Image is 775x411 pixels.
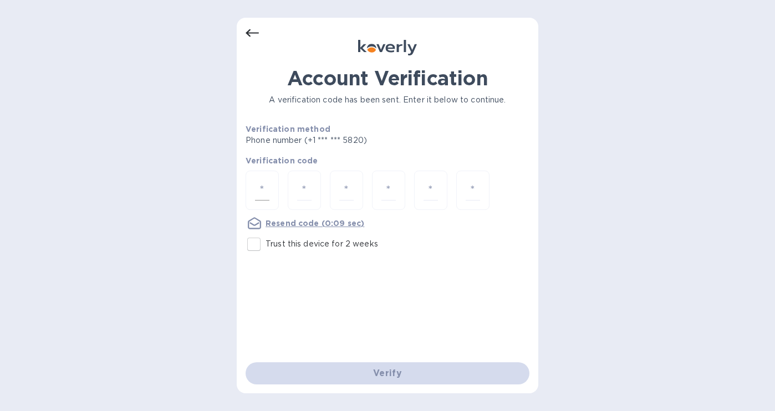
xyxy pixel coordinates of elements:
p: Trust this device for 2 weeks [266,238,378,250]
b: Verification method [246,125,330,133]
p: Phone number (+1 *** *** 5820) [246,135,452,146]
p: A verification code has been sent. Enter it below to continue. [246,94,529,106]
u: Resend code (0:09 sec) [266,219,364,228]
h1: Account Verification [246,66,529,90]
p: Verification code [246,155,529,166]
